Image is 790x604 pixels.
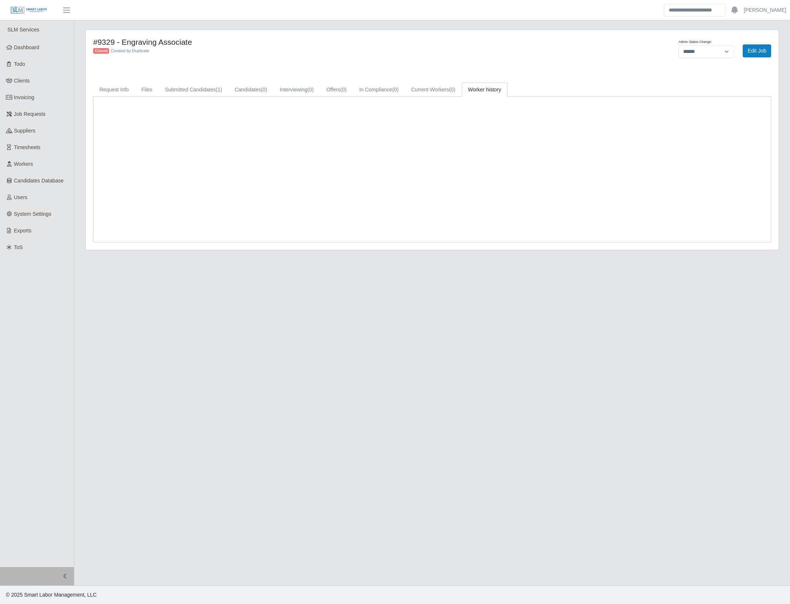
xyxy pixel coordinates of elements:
[449,87,455,93] span: (0)
[6,592,96,598] span: © 2025 Smart Labor Management, LLC
[405,83,462,97] a: Current Workers
[14,144,41,150] span: Timesheets
[135,83,159,97] a: Files
[462,83,508,97] a: Worker history
[14,178,64,184] span: Candidates Database
[353,83,405,97] a: In Compliance
[14,211,51,217] span: System Settings
[14,194,28,200] span: Users
[744,6,786,14] a: [PERSON_NAME]
[261,87,267,93] span: (0)
[14,78,30,84] span: Clients
[93,37,484,47] h4: #9329 - Engraving Associate
[14,61,25,67] span: Todo
[14,94,34,100] span: Invoicing
[14,244,23,250] span: ToS
[7,27,39,33] span: SLM Services
[14,228,31,234] span: Exports
[216,87,222,93] span: (1)
[743,44,771,57] a: Edit Job
[93,83,135,97] a: Request Info
[340,87,347,93] span: (0)
[159,83,228,97] a: Submitted Candidates
[111,48,149,53] span: Created by Duplicate
[320,83,353,97] a: Offers
[93,48,109,54] span: Closed
[10,6,47,14] img: SLM Logo
[274,83,320,97] a: Interviewing
[14,111,46,117] span: Job Requests
[14,44,40,50] span: Dashboard
[14,161,33,167] span: Workers
[664,4,725,17] input: Search
[228,83,274,97] a: Candidates
[308,87,314,93] span: (0)
[14,128,35,134] span: Suppliers
[678,40,712,45] label: Admin Status Change:
[392,87,399,93] span: (0)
